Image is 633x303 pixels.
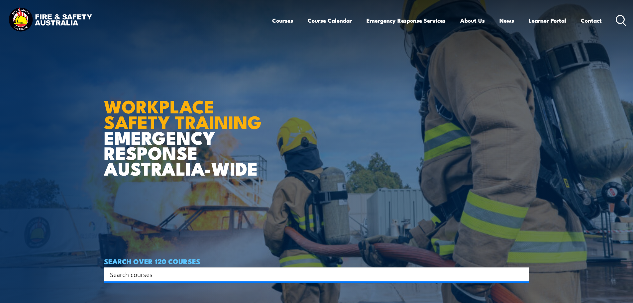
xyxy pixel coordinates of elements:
[104,81,266,176] h1: EMERGENCY RESPONSE AUSTRALIA-WIDE
[581,12,602,29] a: Contact
[518,270,527,279] button: Search magnifier button
[104,257,529,265] h4: SEARCH OVER 120 COURSES
[308,12,352,29] a: Course Calendar
[272,12,293,29] a: Courses
[111,270,516,279] form: Search form
[110,269,515,279] input: Search input
[460,12,485,29] a: About Us
[499,12,514,29] a: News
[529,12,566,29] a: Learner Portal
[367,12,446,29] a: Emergency Response Services
[104,92,262,135] strong: WORKPLACE SAFETY TRAINING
